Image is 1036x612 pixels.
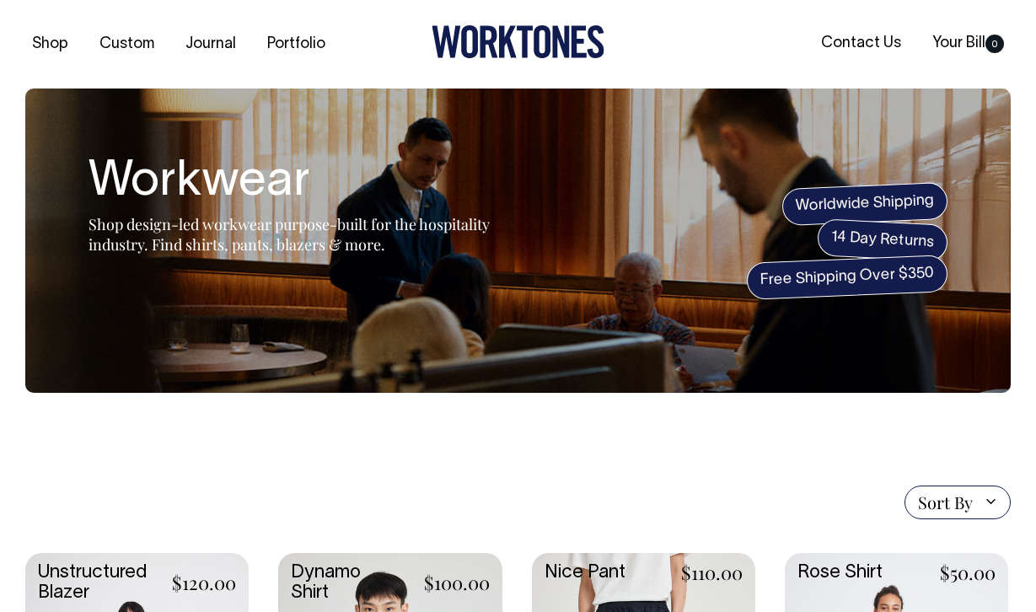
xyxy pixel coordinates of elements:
[93,30,161,58] a: Custom
[89,156,510,210] h1: Workwear
[985,35,1004,53] span: 0
[817,218,948,262] span: 14 Day Returns
[179,30,243,58] a: Journal
[25,30,75,58] a: Shop
[814,30,908,57] a: Contact Us
[746,255,948,300] span: Free Shipping Over $350
[89,214,490,255] span: Shop design-led workwear purpose-built for the hospitality industry. Find shirts, pants, blazers ...
[781,181,948,225] span: Worldwide Shipping
[918,492,973,513] span: Sort By
[260,30,332,58] a: Portfolio
[926,30,1011,57] a: Your Bill0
